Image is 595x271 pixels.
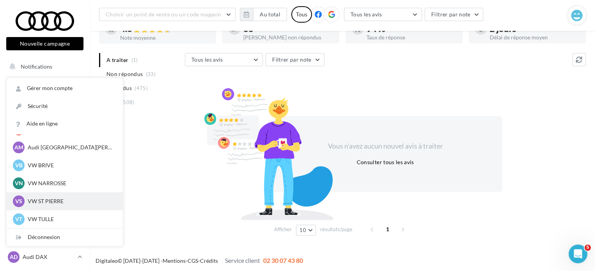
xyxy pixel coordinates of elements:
span: Tous les avis [351,11,382,18]
span: AD [10,253,18,261]
button: Consulter tous les avis [353,158,417,167]
iframe: Intercom live chat [568,244,587,263]
a: Boîte de réception55 [5,97,85,114]
span: VB [15,161,23,169]
div: Note moyenne [120,35,210,41]
a: Opérations [5,78,85,94]
div: Délai de réponse moyen [490,35,579,40]
span: Non répondus [106,70,143,78]
span: VT [15,215,22,223]
a: Visibilité en ligne [5,117,85,134]
span: résultats/page [320,226,352,233]
div: 33 [243,25,333,33]
button: Nouvelle campagne [6,37,83,50]
div: [PERSON_NAME] non répondus [243,35,333,40]
button: Notifications [5,58,82,75]
span: Tous les avis [191,56,223,63]
div: Vous n'avez aucun nouvel avis à traiter [318,141,452,151]
a: Sécurité [7,97,123,115]
div: Déconnexion [7,228,123,246]
span: VN [15,179,23,187]
span: VS [15,197,22,205]
p: VW ST PIERRE [28,197,113,205]
button: Filtrer par note [425,8,483,21]
a: CGS [188,257,198,264]
span: (508) [121,99,135,105]
p: VW NARROSSE [28,179,113,187]
span: (475) [135,85,148,91]
span: © [DATE]-[DATE] - - - [96,257,303,264]
a: Médiathèque [5,156,85,172]
span: Choisir un point de vente ou un code magasin [106,11,221,18]
button: Choisir un point de vente ou un code magasin [99,8,236,21]
a: Gérer mon compte [7,80,123,97]
div: Taux de réponse [367,35,456,40]
div: 94 % [367,25,456,33]
a: Aide en ligne [7,115,123,133]
span: AM [14,143,23,151]
button: Tous les avis [185,53,263,66]
p: VW BRIVE [28,161,113,169]
span: Afficher [274,226,292,233]
a: Crédits [200,257,218,264]
a: AD Audi DAX [6,250,83,264]
p: Audi DAX [23,253,74,261]
span: 10 [299,227,306,233]
span: 5 [584,244,591,251]
a: PLV et print personnalisable [5,175,85,198]
span: 02 30 07 43 80 [263,257,303,264]
span: Service client [225,257,260,264]
p: Audi [GEOGRAPHIC_DATA][PERSON_NAME] [28,143,113,151]
div: Tous [291,6,312,23]
button: 10 [296,225,316,236]
div: 2 jours [490,25,579,33]
a: Campagnes [5,137,85,153]
a: Digitaleo [96,257,118,264]
button: Tous les avis [344,8,422,21]
button: Filtrer par note [266,53,324,66]
button: Au total [240,8,287,21]
div: 4.6 [120,25,210,34]
button: Au total [253,8,287,21]
span: Notifications [21,63,52,70]
a: Mentions [163,257,186,264]
span: 1 [381,223,394,236]
p: VW TULLE [28,215,113,223]
span: (33) [146,71,156,77]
